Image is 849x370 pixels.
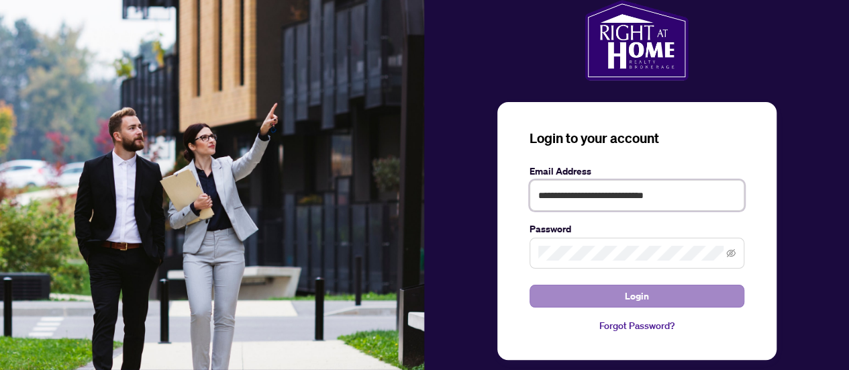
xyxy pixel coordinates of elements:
span: eye-invisible [726,248,736,258]
button: Login [530,285,744,308]
label: Email Address [530,164,744,179]
h3: Login to your account [530,129,744,148]
a: Forgot Password? [530,318,744,333]
label: Password [530,222,744,236]
span: Login [625,285,649,307]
